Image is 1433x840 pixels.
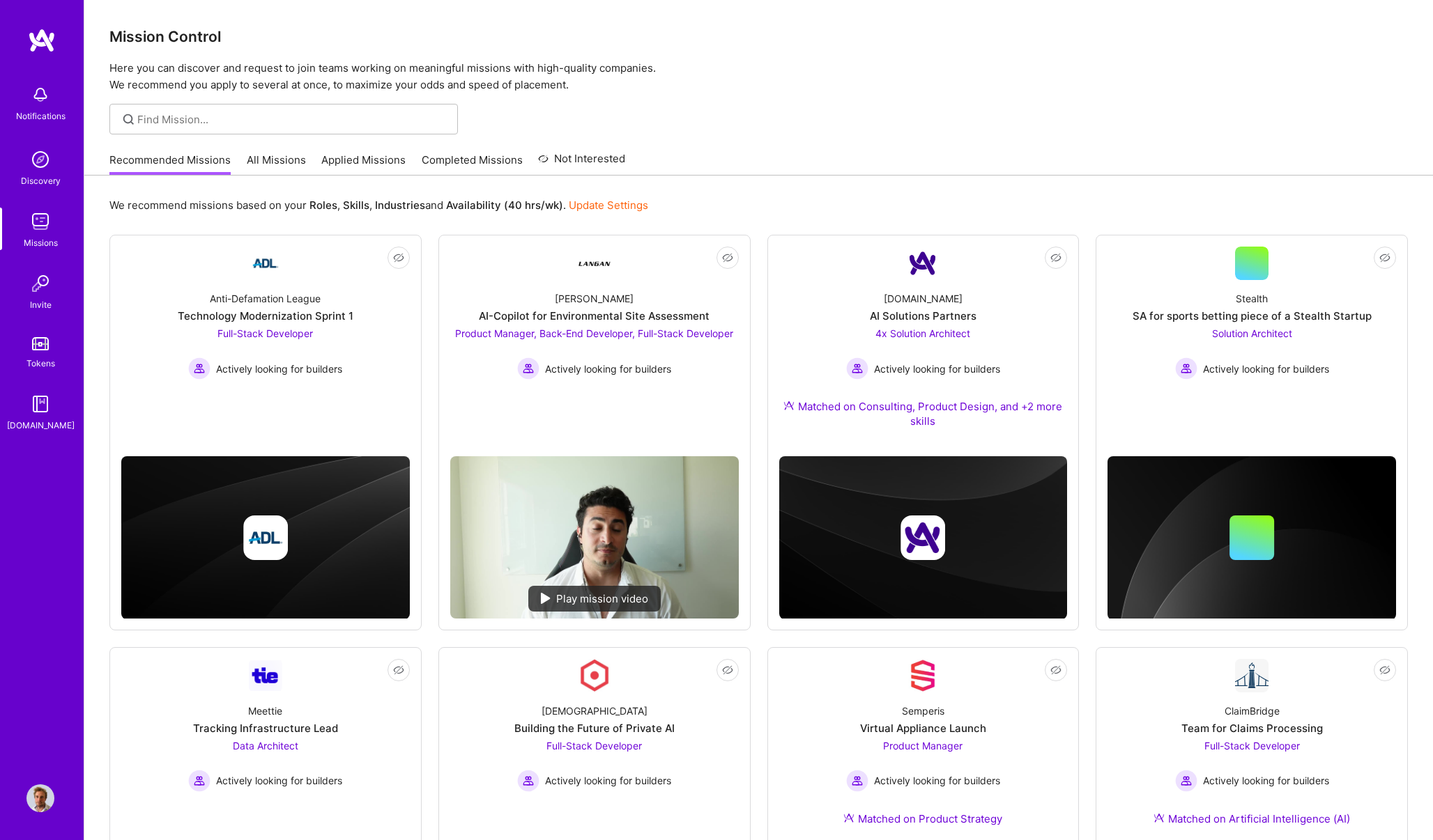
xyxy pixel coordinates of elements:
div: Stealth [1236,291,1268,306]
div: Invite [30,297,52,312]
img: cover [121,456,410,619]
span: Actively looking for builders [216,361,342,376]
img: tokens [32,337,49,350]
img: play [541,593,551,604]
div: Building the Future of Private AI [514,721,675,736]
span: Solution Architect [1212,327,1292,339]
div: Play mission video [528,586,661,612]
a: Company Logo[DEMOGRAPHIC_DATA]Building the Future of Private AIFull-Stack Developer Actively look... [450,659,739,832]
div: Team for Claims Processing [1181,721,1323,736]
span: Actively looking for builders [874,773,1000,788]
span: Product Manager [883,740,963,752]
div: Discovery [21,173,61,188]
div: [PERSON_NAME] [555,291,634,306]
div: SA for sports betting piece of a Stealth Startup [1133,309,1372,323]
img: Ateam Purple Icon [783,400,795,411]
img: Company Logo [578,247,611,280]
i: icon EyeClosed [1379,664,1390,676]
img: Actively looking for builders [1175,357,1197,380]
span: Actively looking for builders [545,773,671,788]
i: icon EyeClosed [393,664,404,676]
div: Matched on Product Strategy [843,811,1002,826]
div: ClaimBridge [1225,703,1280,718]
img: Company logo [243,515,288,560]
a: Company LogoAnti-Defamation LeagueTechnology Modernization Sprint 1Full-Stack Developer Actively ... [121,247,410,427]
div: Anti-Defamation League [210,291,321,306]
img: cover [779,456,1068,619]
img: logo [28,28,56,53]
span: 4x Solution Architect [875,327,970,339]
div: [DEMOGRAPHIC_DATA] [542,703,647,718]
img: Actively looking for builders [517,770,539,792]
div: Matched on Artificial Intelligence (AI) [1154,811,1350,826]
img: Actively looking for builders [188,770,210,792]
img: Actively looking for builders [517,357,539,380]
img: Actively looking for builders [1175,770,1197,792]
img: Company logo [901,515,945,560]
div: Missions [24,235,58,250]
div: AI Solutions Partners [870,309,976,323]
i: icon EyeClosed [1050,252,1062,263]
img: Ateam Purple Icon [1154,812,1165,823]
span: Actively looking for builders [1203,773,1329,788]
span: Actively looking for builders [1203,361,1329,376]
img: Company Logo [249,660,282,690]
img: Actively looking for builders [846,770,868,792]
i: icon EyeClosed [722,664,733,676]
img: Actively looking for builders [846,357,868,380]
div: Virtual Appliance Launch [860,721,986,736]
div: Tracking Infrastructure Lead [193,721,338,736]
div: [DOMAIN_NAME] [7,418,75,433]
img: Actively looking for builders [188,357,210,380]
h3: Mission Control [109,28,1408,45]
i: icon SearchGrey [121,111,137,127]
span: Actively looking for builders [545,361,671,376]
a: User Avatar [23,784,58,812]
img: Company Logo [578,659,611,692]
img: guide book [26,390,54,418]
img: No Mission [450,456,739,619]
img: User Avatar [26,784,54,812]
div: AI-Copilot for Environmental Site Assessment [479,309,710,323]
div: Technology Modernization Sprint 1 [178,309,353,323]
i: icon EyeClosed [1050,664,1062,676]
div: Matched on Consulting, Product Design, and +2 more skills [779,399,1068,428]
div: Notifications [16,109,66,123]
i: icon EyeClosed [722,252,733,263]
b: Skills [343,199,369,212]
a: Recommended Missions [109,153,231,176]
div: Tokens [26,356,55,371]
i: icon EyeClosed [393,252,404,263]
img: Ateam Purple Icon [843,812,855,823]
img: Company Logo [906,247,940,280]
img: Invite [26,270,54,297]
img: discovery [26,146,54,173]
span: Actively looking for builders [874,361,1000,376]
img: teamwork [26,208,54,235]
p: We recommend missions based on your , , and . [109,198,648,212]
b: Availability (40 hrs/wk) [446,199,563,212]
span: Actively looking for builders [216,773,342,788]
a: Not Interested [538,150,625,176]
img: Company Logo [1235,659,1269,692]
a: Company LogoMeettieTracking Infrastructure LeadData Architect Actively looking for buildersActive... [121,659,410,832]
img: Company Logo [906,659,940,692]
i: icon EyeClosed [1379,252,1390,263]
span: Full-Stack Developer [546,740,642,752]
b: Roles [309,199,337,212]
img: cover [1108,456,1396,620]
a: Completed Missions [422,153,523,176]
a: StealthSA for sports betting piece of a Stealth StartupSolution Architect Actively looking for bu... [1108,247,1396,427]
div: [DOMAIN_NAME] [884,291,963,306]
span: Full-Stack Developer [1204,740,1300,752]
a: Update Settings [569,199,648,212]
span: Full-Stack Developer [217,327,313,339]
div: Semperis [902,703,944,718]
span: Data Architect [233,740,298,752]
a: All Missions [247,153,306,176]
b: Industries [375,199,425,212]
span: Product Manager, Back-End Developer, Full-Stack Developer [455,327,733,339]
a: Applied Missions [321,153,406,176]
a: Company Logo[PERSON_NAME]AI-Copilot for Environmental Site AssessmentProduct Manager, Back-End De... [450,247,739,445]
input: Find Mission... [137,112,447,127]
